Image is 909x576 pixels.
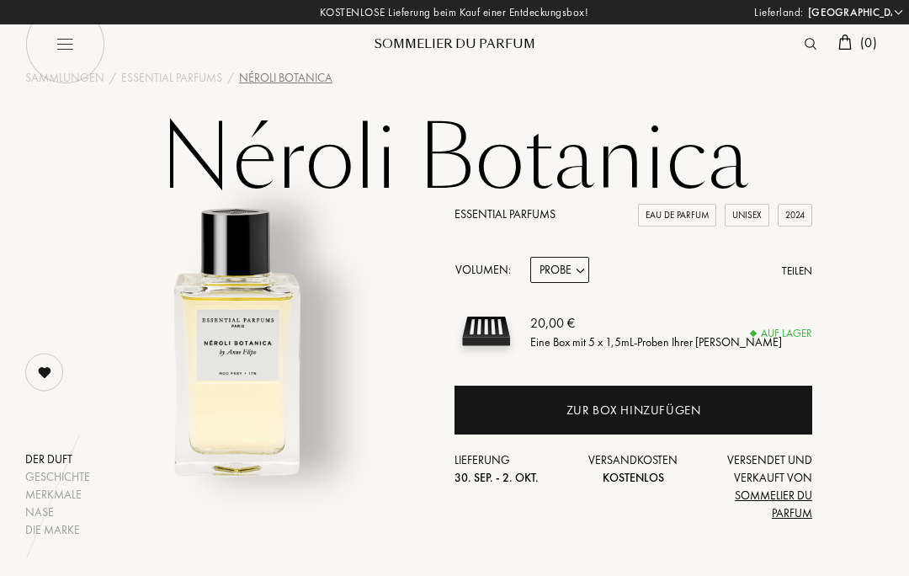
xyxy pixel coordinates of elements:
[805,38,816,50] img: search_icn.svg
[25,4,105,84] img: burger_black.png
[227,69,234,87] div: /
[566,401,701,420] div: Zur Box hinzufügen
[530,312,782,333] div: 20,00 €
[454,451,574,487] div: Lieferung
[239,69,332,87] div: Néroli Botanica
[454,470,539,485] span: 30. Sep. - 2. Okt.
[735,488,812,520] span: Sommelier du Parfum
[778,204,812,227] div: 2024
[693,451,812,522] div: Versendet und verkauft von
[603,470,664,485] span: Kostenlos
[90,189,391,489] img: Néroli Botanica Essential Parfums
[530,333,782,350] div: Eine Box mit 5 x 1,5mL-Proben Ihrer [PERSON_NAME]
[574,451,694,487] div: Versandkosten
[121,69,222,87] a: Essential Parfums
[454,206,555,221] a: Essential Parfums
[28,355,61,389] img: like_p.png
[782,263,812,280] div: Teilen
[25,521,90,539] div: Die Marke
[754,4,804,21] span: Lieferland:
[109,69,116,87] div: /
[454,300,518,363] img: sample box
[34,113,875,205] h1: Néroli Botanica
[638,204,716,227] div: Eau de Parfum
[454,257,520,283] div: Volumen:
[25,451,90,468] div: Der Duft
[860,34,877,51] span: ( 0 )
[25,468,90,486] div: Geschichte
[838,35,852,50] img: cart.svg
[25,486,90,504] div: Merkmale
[353,35,555,53] div: Sommelier du Parfum
[751,325,812,342] div: Auf Lager
[725,204,769,227] div: Unisex
[25,504,90,521] div: Nase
